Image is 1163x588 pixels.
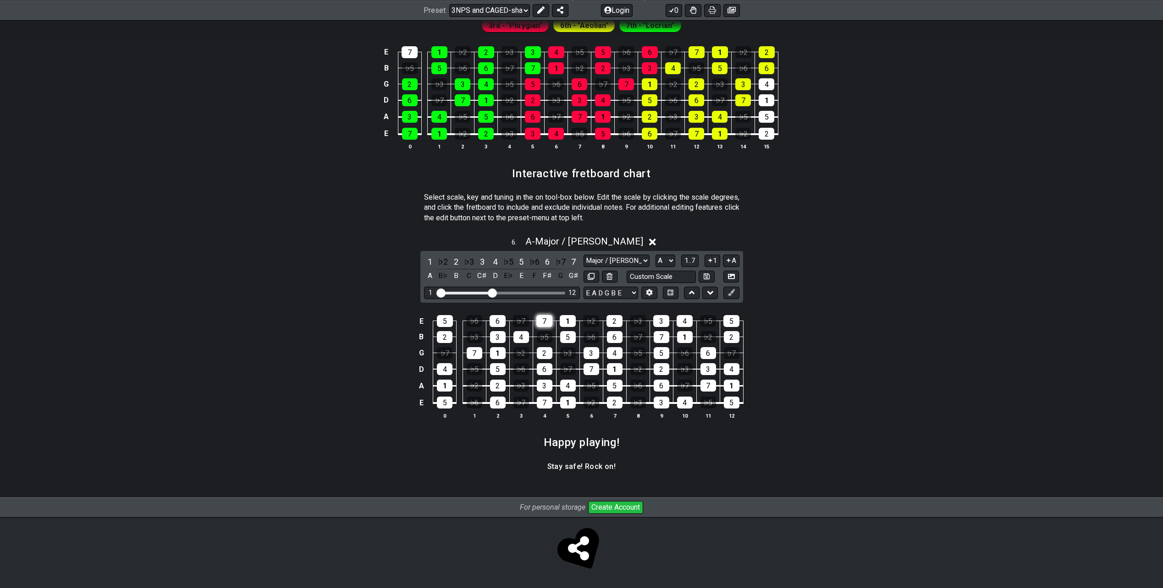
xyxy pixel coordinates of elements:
[735,46,751,58] div: ♭2
[705,255,720,267] button: 1
[641,287,657,299] button: Edit Tuning
[381,60,392,76] td: B
[467,363,482,375] div: ♭5
[548,62,564,74] div: 1
[547,462,616,472] h4: Stay safe! Rock on!
[402,94,418,106] div: 6
[607,380,623,392] div: 5
[630,315,646,327] div: ♭3
[595,111,611,123] div: 1
[541,256,553,268] div: toggle scale degree
[630,380,646,392] div: ♭6
[607,347,623,359] div: 4
[572,46,588,58] div: ♭5
[615,142,638,151] th: 9
[665,78,681,90] div: ♭2
[502,256,514,268] div: toggle scale degree
[665,94,681,106] div: ♭6
[654,347,669,359] div: 5
[381,92,392,109] td: D
[512,169,650,179] h2: Interactive fretboard chart
[584,271,599,283] button: Copy
[513,331,529,343] div: 4
[618,78,634,90] div: 7
[735,78,751,90] div: 3
[607,331,623,343] div: 6
[630,347,646,359] div: ♭5
[548,46,564,58] div: 4
[474,142,498,151] th: 3
[723,287,739,299] button: First click edit preset to enable marker editing
[381,108,392,125] td: A
[618,111,634,123] div: ♭2
[685,142,708,151] th: 12
[700,315,716,327] div: ♭5
[437,380,452,392] div: 1
[653,315,669,327] div: 3
[732,142,755,151] th: 14
[568,289,576,297] div: 12
[704,4,721,16] button: Print
[548,78,564,90] div: ♭6
[724,331,739,343] div: 2
[537,331,552,343] div: ♭5
[724,380,739,392] div: 1
[560,363,576,375] div: ♭7
[642,46,658,58] div: 6
[431,128,447,140] div: 1
[552,4,568,16] button: Share Preset
[467,397,482,408] div: ♭6
[684,287,700,299] button: Move up
[555,256,567,268] div: toggle scale degree
[433,411,457,420] th: 0
[416,345,427,361] td: G
[513,380,529,392] div: ♭3
[490,315,506,327] div: 6
[584,347,599,359] div: 3
[402,62,418,74] div: ♭5
[595,62,611,74] div: 2
[455,111,470,123] div: ♭5
[478,78,494,90] div: 4
[735,94,751,106] div: 7
[536,315,552,327] div: 7
[642,62,657,74] div: 3
[684,256,695,265] span: 1..7
[486,411,509,420] th: 2
[700,331,716,343] div: ♭2
[502,46,518,58] div: ♭3
[525,128,540,140] div: 3
[689,78,704,90] div: 2
[607,363,623,375] div: 1
[521,142,545,151] th: 5
[502,94,517,106] div: ♭2
[541,270,553,282] div: toggle pitch class
[478,111,494,123] div: 5
[654,363,669,375] div: 2
[513,315,529,327] div: ♭7
[489,256,501,268] div: toggle scale degree
[618,128,634,140] div: ♭6
[568,142,591,151] th: 7
[579,411,603,420] th: 6
[437,315,453,327] div: 5
[455,78,470,90] div: 3
[572,128,587,140] div: ♭5
[555,270,567,282] div: toggle pitch class
[525,111,540,123] div: 6
[437,397,452,408] div: 5
[515,270,527,282] div: toggle pitch class
[502,270,514,282] div: toggle pitch class
[696,411,720,420] th: 11
[723,255,739,267] button: A
[515,256,527,268] div: toggle scale degree
[700,380,716,392] div: 7
[654,380,669,392] div: 6
[723,315,739,327] div: 5
[449,4,530,16] select: Preset
[712,111,728,123] div: 4
[560,315,576,327] div: 1
[489,19,542,32] span: First enable full edit mode to edit
[416,313,427,329] td: E
[572,111,587,123] div: 7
